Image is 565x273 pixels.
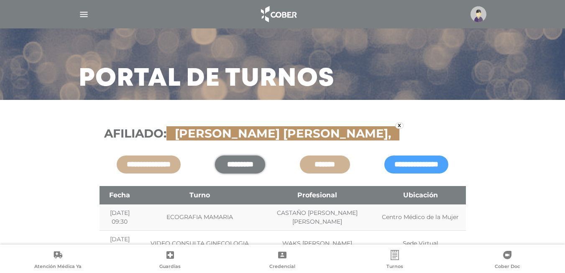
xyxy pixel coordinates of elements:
[226,250,339,271] a: Credencial
[34,263,82,271] span: Atención Médica Ya
[2,250,114,271] a: Atención Médica Ya
[159,263,181,271] span: Guardias
[100,186,140,204] th: Fecha
[260,230,375,257] td: WAKS [PERSON_NAME]
[451,250,563,271] a: Cober Doc
[140,186,260,204] th: Turno
[375,186,466,204] th: Ubicación
[269,263,295,271] span: Credencial
[114,250,227,271] a: Guardias
[100,204,140,231] td: [DATE] 09:30
[260,204,375,231] td: CASTAÑO [PERSON_NAME] [PERSON_NAME]
[495,263,520,271] span: Cober Doc
[79,9,89,20] img: Cober_menu-lines-white.svg
[375,230,466,257] td: Sede Virtual
[79,68,335,90] h3: Portal de turnos
[256,4,300,24] img: logo_cober_home-white.png
[260,186,375,204] th: Profesional
[100,230,140,257] td: [DATE] 19:45
[395,122,404,129] a: x
[171,126,395,140] span: [PERSON_NAME] [PERSON_NAME],
[375,204,466,231] td: Centro Médico de la Mujer
[104,127,461,141] h3: Afiliado:
[386,263,403,271] span: Turnos
[470,6,486,22] img: profile-placeholder.svg
[140,204,260,231] td: ECOGRAFIA MAMARIA
[339,250,451,271] a: Turnos
[140,230,260,257] td: VIDEO CONSULTA GINECOLOGIA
